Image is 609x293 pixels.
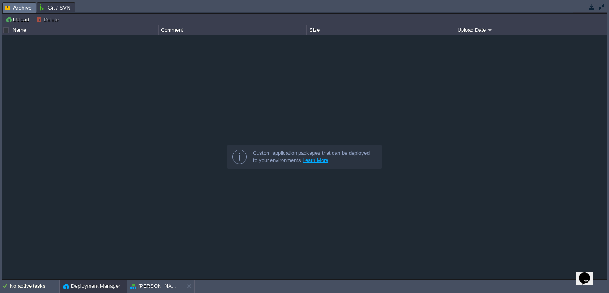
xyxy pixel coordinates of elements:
span: Git / SVN [40,3,71,12]
div: Size [307,25,455,35]
button: Upload [5,16,31,23]
div: No active tasks [10,280,59,293]
iframe: chat widget [576,261,601,285]
div: Comment [159,25,306,35]
button: Delete [36,16,61,23]
div: Upload Date [456,25,603,35]
div: Custom application packages that can be deployed to your environments. [253,150,375,164]
div: Name [11,25,158,35]
button: Deployment Manager [63,282,120,290]
button: [PERSON_NAME] [130,282,180,290]
span: Archive [5,3,32,13]
a: Learn More [303,157,328,163]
